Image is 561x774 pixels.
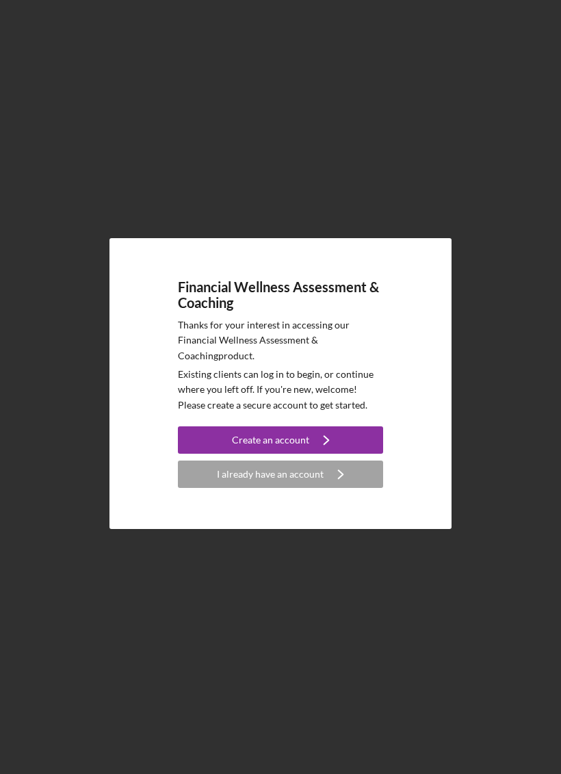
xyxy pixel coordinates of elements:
button: I already have an account [178,461,383,488]
button: Create an account [178,426,383,454]
p: Existing clients can log in to begin, or continue where you left off. If you're new, welcome! Ple... [178,367,383,413]
a: Create an account [178,426,383,457]
p: Thanks for your interest in accessing our Financial Wellness Assessment & Coaching product. [178,318,383,363]
div: Create an account [232,426,309,454]
div: I already have an account [217,461,324,488]
h4: Financial Wellness Assessment & Coaching [178,279,383,311]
